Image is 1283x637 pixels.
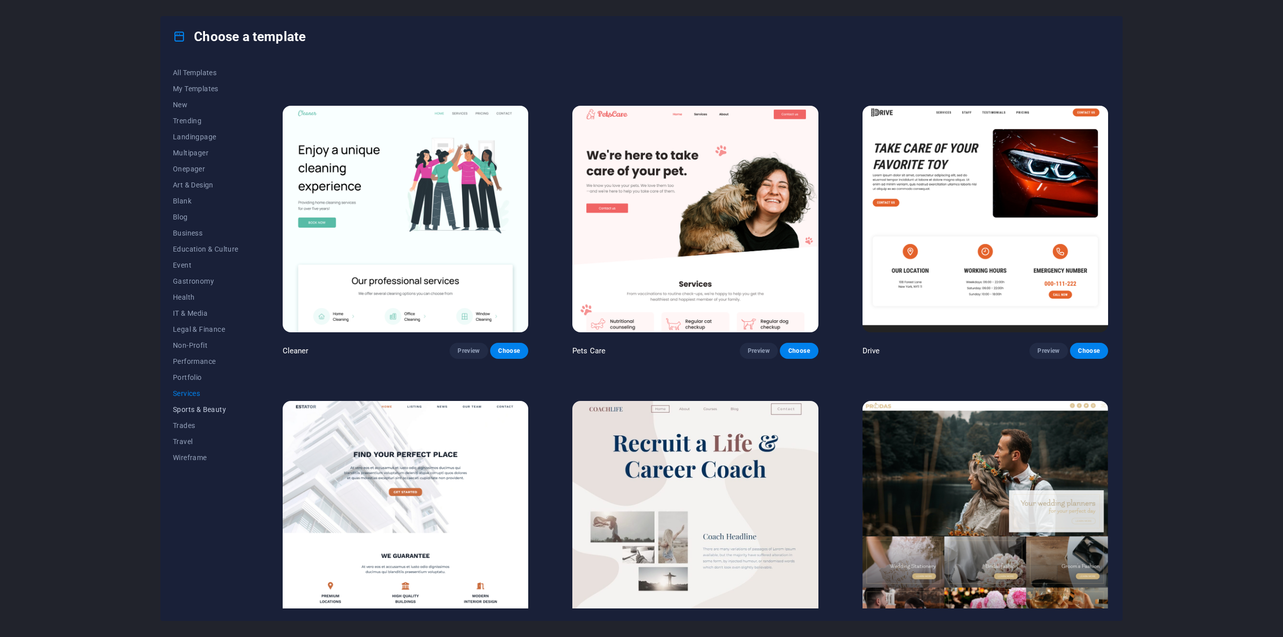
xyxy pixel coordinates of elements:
[173,273,239,289] button: Gastronomy
[863,346,880,356] p: Drive
[450,343,488,359] button: Preview
[173,69,239,77] span: All Templates
[173,85,239,93] span: My Templates
[173,309,239,317] span: IT & Media
[173,305,239,321] button: IT & Media
[173,385,239,401] button: Services
[173,421,239,430] span: Trades
[498,347,520,355] span: Choose
[173,321,239,337] button: Legal & Finance
[740,343,778,359] button: Preview
[173,325,239,333] span: Legal & Finance
[173,337,239,353] button: Non-Profit
[173,197,239,205] span: Blank
[173,229,239,237] span: Business
[748,347,770,355] span: Preview
[173,450,239,466] button: Wireframe
[173,101,239,109] span: New
[173,161,239,177] button: Onepager
[173,261,239,269] span: Event
[173,277,239,285] span: Gastronomy
[173,257,239,273] button: Event
[173,434,239,450] button: Travel
[490,343,528,359] button: Choose
[173,149,239,157] span: Multipager
[173,97,239,113] button: New
[173,293,239,301] span: Health
[173,65,239,81] button: All Templates
[283,346,309,356] p: Cleaner
[173,241,239,257] button: Education & Culture
[173,209,239,225] button: Blog
[173,438,239,446] span: Travel
[173,369,239,385] button: Portfolio
[173,373,239,381] span: Portfolio
[283,106,528,332] img: Cleaner
[173,401,239,417] button: Sports & Beauty
[173,353,239,369] button: Performance
[572,106,818,332] img: Pets Care
[173,117,239,125] span: Trending
[173,225,239,241] button: Business
[173,389,239,397] span: Services
[1029,343,1067,359] button: Preview
[1070,343,1108,359] button: Choose
[458,347,480,355] span: Preview
[1037,347,1059,355] span: Preview
[863,401,1108,627] img: Priodas
[173,129,239,145] button: Landingpage
[173,193,239,209] button: Blank
[173,213,239,221] span: Blog
[173,454,239,462] span: Wireframe
[283,401,528,627] img: Estator
[173,357,239,365] span: Performance
[1078,347,1100,355] span: Choose
[572,346,605,356] p: Pets Care
[788,347,810,355] span: Choose
[173,113,239,129] button: Trending
[173,145,239,161] button: Multipager
[572,401,818,627] img: CoachLife
[173,245,239,253] span: Education & Culture
[173,181,239,189] span: Art & Design
[780,343,818,359] button: Choose
[173,165,239,173] span: Onepager
[173,289,239,305] button: Health
[863,106,1108,332] img: Drive
[173,177,239,193] button: Art & Design
[173,81,239,97] button: My Templates
[173,29,306,45] h4: Choose a template
[173,133,239,141] span: Landingpage
[173,405,239,413] span: Sports & Beauty
[173,417,239,434] button: Trades
[173,341,239,349] span: Non-Profit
